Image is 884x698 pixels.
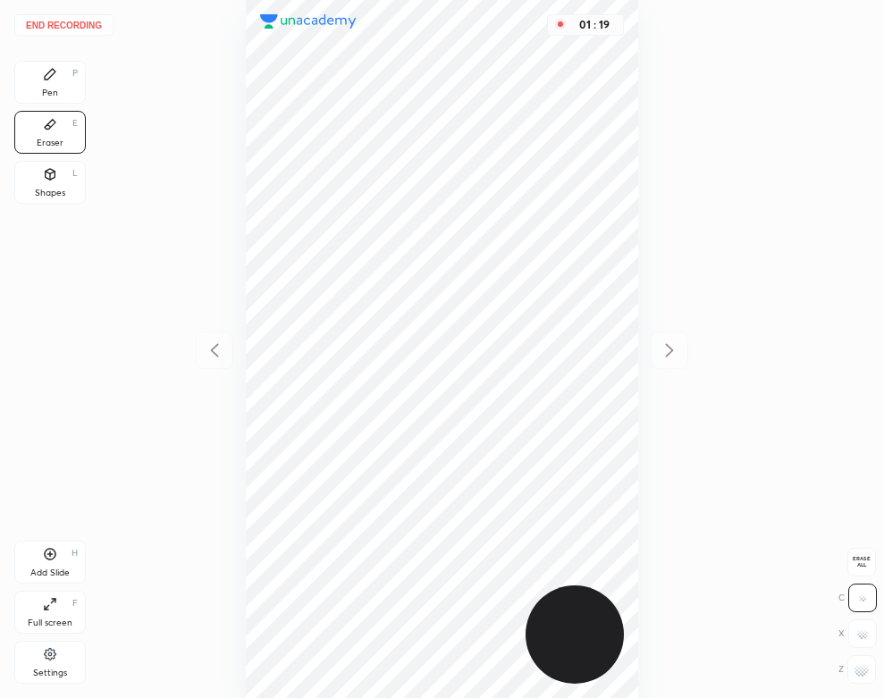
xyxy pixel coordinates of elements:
[72,549,78,558] div: H
[573,19,616,31] div: 01 : 19
[30,568,70,577] div: Add Slide
[848,556,875,568] span: Erase all
[28,618,72,627] div: Full screen
[260,14,357,29] img: logo.38c385cc.svg
[33,669,67,677] div: Settings
[72,599,78,608] div: F
[72,69,78,78] div: P
[72,119,78,128] div: E
[838,584,877,612] div: C
[42,88,58,97] div: Pen
[37,139,63,147] div: Eraser
[35,189,65,198] div: Shapes
[838,655,876,684] div: Z
[14,14,114,36] button: End recording
[838,619,877,648] div: X
[72,169,78,178] div: L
